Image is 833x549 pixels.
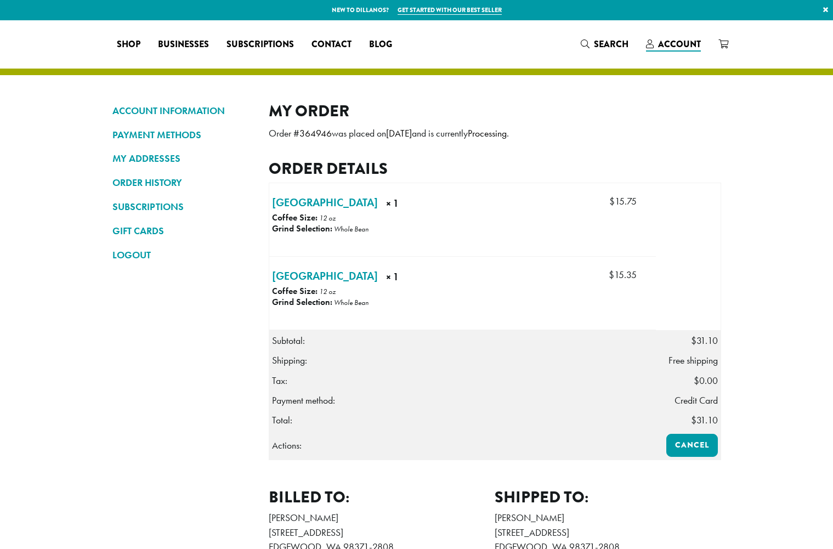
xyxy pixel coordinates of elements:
p: Order # was placed on and is currently . [269,124,721,143]
span: Search [594,38,628,50]
p: 12 oz [319,213,336,223]
strong: Coffee Size: [272,285,318,297]
span: $ [694,375,699,387]
th: Tax: [269,371,656,390]
a: GIFT CARDS [112,222,252,240]
span: Shop [117,38,140,52]
a: Cancel order 364946 [666,434,718,457]
mark: [DATE] [386,127,412,139]
a: ACCOUNT INFORMATION [112,101,252,120]
mark: 364946 [299,127,332,139]
th: Actions: [269,431,656,460]
td: Credit Card [656,390,721,410]
h2: Billed to: [269,488,495,507]
strong: Coffee Size: [272,212,318,223]
a: ORDER HISTORY [112,173,252,192]
a: [GEOGRAPHIC_DATA] [272,268,378,284]
a: Search [572,35,637,53]
span: 31.10 [691,414,718,426]
span: Businesses [158,38,209,52]
span: $ [609,195,615,207]
th: Shipping: [269,350,656,370]
h2: Order details [269,159,721,178]
span: $ [609,269,614,281]
a: MY ADDRESSES [112,149,252,168]
p: Whole Bean [334,224,369,234]
span: 0.00 [694,375,718,387]
span: Subscriptions [226,38,294,52]
p: 12 oz [319,287,336,296]
strong: Grind Selection: [272,223,332,234]
span: $ [691,414,696,426]
a: SUBSCRIPTIONS [112,197,252,216]
strong: Grind Selection: [272,296,332,308]
th: Subtotal: [269,330,656,350]
h2: My Order [269,101,721,121]
bdi: 15.75 [609,195,637,207]
a: LOGOUT [112,246,252,264]
span: $ [691,335,696,347]
th: Payment method: [269,390,656,410]
strong: × 1 [386,270,453,287]
a: [GEOGRAPHIC_DATA] [272,194,378,211]
span: Contact [311,38,352,52]
strong: × 1 [386,196,453,213]
th: Total: [269,410,656,431]
td: Free shipping [656,350,721,370]
mark: Processing [468,127,507,139]
h2: Shipped to: [495,488,721,507]
bdi: 15.35 [609,269,637,281]
span: 31.10 [691,335,718,347]
span: Account [658,38,701,50]
a: PAYMENT METHODS [112,126,252,144]
span: Blog [369,38,392,52]
a: Get started with our best seller [398,5,502,15]
p: Whole Bean [334,298,369,307]
a: Shop [108,36,149,53]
